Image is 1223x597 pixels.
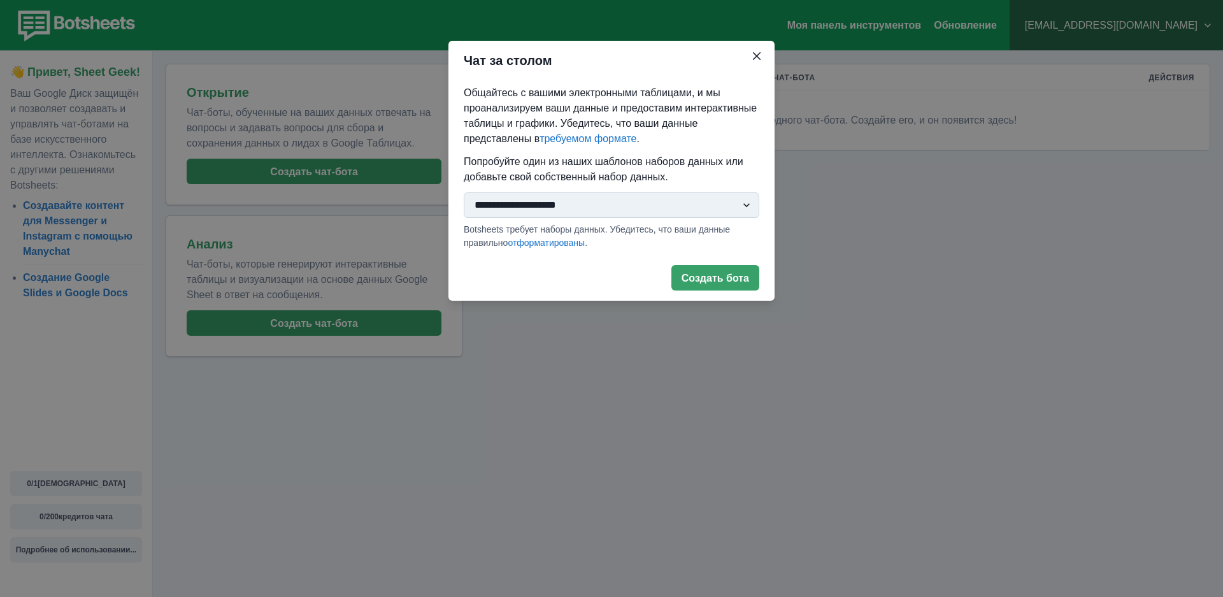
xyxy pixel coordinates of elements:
font: Создать бота [682,273,749,284]
font: . [637,133,640,144]
font: Чат за столом [464,54,552,68]
a: требуемом формате [540,133,636,144]
font: Попробуйте один из наших шаблонов наборов данных или добавьте свой собственный набор данных. [464,156,743,182]
font: Botsheets требует наборы данных. Убедитесь, что ваши данные правильно [464,224,730,248]
a: отформатированы [508,238,585,248]
button: Создать бота [671,265,759,291]
button: Закрывать [747,46,767,66]
font: . [585,238,587,248]
font: Общайтесь с вашими электронными таблицами, и мы проанализируем ваши данные и предоставим интеракт... [464,87,757,144]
